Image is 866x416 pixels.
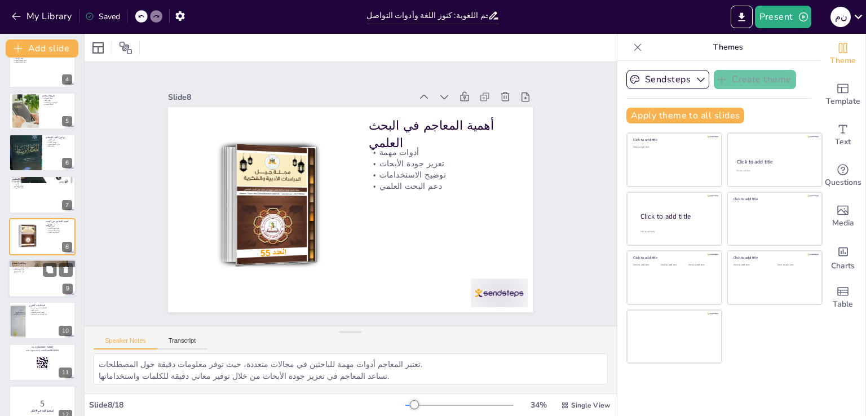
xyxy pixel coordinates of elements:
p: دعم البحث الثقافي [12,61,72,64]
div: Click to add body [640,230,712,233]
p: دور المعاجم في المستقبل [29,313,72,315]
div: 11 [9,344,76,381]
p: توضيح الاستخدامات [46,229,72,232]
span: Questions [825,176,861,189]
p: شروط المعاجم [12,178,72,182]
span: Charts [831,260,855,272]
div: 6 [62,158,72,168]
div: Slide 8 / 18 [89,400,405,410]
div: 7 [9,176,76,213]
p: وظائف المعجم [12,262,73,265]
div: Click to add text [688,264,714,267]
button: Delete Slide [59,263,73,276]
p: أهمية الشروط [12,187,72,189]
div: Click to add text [633,264,659,267]
span: Text [835,136,851,148]
div: 8 [9,218,76,255]
div: Add charts and graphs [820,237,865,277]
p: تعزيز الفهم الثقافي [46,143,72,145]
p: دواعي تأليف المعاجم [46,136,72,139]
input: Insert title [366,7,488,24]
button: Add slide [6,39,78,57]
div: 9 [63,284,73,294]
p: دواعي التأليف [46,139,72,141]
div: Saved [85,11,120,22]
div: Add images, graphics, shapes or video [820,196,865,237]
p: أدوات مهمة [46,225,72,227]
p: توثيق التحولات [12,57,72,60]
div: 4 [62,74,72,85]
div: 10 [59,326,72,336]
p: تاريخ المعاجم [42,94,72,98]
div: Click to add title [737,158,812,165]
p: تعزيز جودة الأبحاث [369,158,515,169]
span: Template [826,95,860,108]
p: Go to [12,346,72,349]
div: 6 [9,134,76,171]
strong: استعدوا للبدء في الاختبار [31,409,54,412]
p: دعم البحث العلمي [46,231,72,233]
div: 11 [59,368,72,378]
div: Click to add text [736,170,811,172]
p: تعزيز الهوية الثقافية [12,59,72,61]
div: Add a table [820,277,865,318]
p: تطور اللغة [42,99,72,101]
span: Single View [571,401,610,410]
p: دعم البحث العلمي [369,180,515,192]
div: Get real-time input from your audience [820,156,865,196]
button: Sendsteps [626,70,709,89]
div: Click to add title [633,255,714,260]
p: أهمية المعاجم في البحث العلمي [369,117,515,151]
p: الترتيب [12,183,72,185]
p: أهمية العناية بالمعاجم [29,311,72,313]
button: Speaker Notes [94,337,157,349]
p: Themes [647,34,809,61]
p: حماية اللغة [46,145,72,148]
div: 10 [9,302,76,339]
span: Table [833,298,853,311]
div: 4 [9,50,76,87]
div: 7 [62,200,72,210]
button: Duplicate Slide [43,263,56,276]
p: تعزيز جودة الأبحاث [46,227,72,229]
button: Create theme [714,70,796,89]
div: 5 [62,116,72,126]
p: توضيح الاستخدامات [369,169,515,180]
p: 5 [12,397,72,410]
div: Click to add title [640,211,713,221]
p: and login with code [12,349,72,352]
button: Transcript [157,337,207,349]
span: Position [119,41,132,55]
p: بيان كيفية النطق [12,271,73,273]
div: 5 [9,92,76,130]
div: Change the overall theme [820,34,865,74]
div: Add ready made slides [820,74,865,115]
p: توثيق الكلمات [46,141,72,143]
div: Click to add text [661,264,686,267]
div: Layout [89,39,107,57]
button: Present [755,6,811,28]
div: 9 [8,259,76,298]
p: شرح الكلمات [12,264,73,267]
div: Click to add text [633,146,714,149]
div: Click to add title [734,197,814,201]
p: استنتاجات التقرير [29,304,72,307]
textarea: تعتبر المعاجم أدوات مهمة للباحثين في مجالات متعددة، حيث توفر معلومات دقيقة حول المصطلحات. تساعد ا... [94,353,608,384]
div: Add text boxes [820,115,865,156]
p: أهمية المعاجم [42,103,72,105]
p: التواصل بين الثقافات [42,101,72,104]
button: Export to PowerPoint [731,6,753,28]
p: أدوات مهمة [369,147,515,158]
p: بيان كيفية الكتابة [12,269,73,271]
div: 8 [62,242,72,252]
div: Click to add text [734,264,769,267]
p: تعزيز الفهم [29,309,72,311]
p: الشمول [12,181,72,183]
p: أهمية المعاجم في البحث العلمي [46,220,72,226]
div: Click to add title [734,255,814,260]
div: ن م [830,7,851,27]
button: ن م [830,6,851,28]
div: Slide 8 [168,92,411,103]
span: Media [832,217,854,229]
div: Click to add title [633,138,714,142]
